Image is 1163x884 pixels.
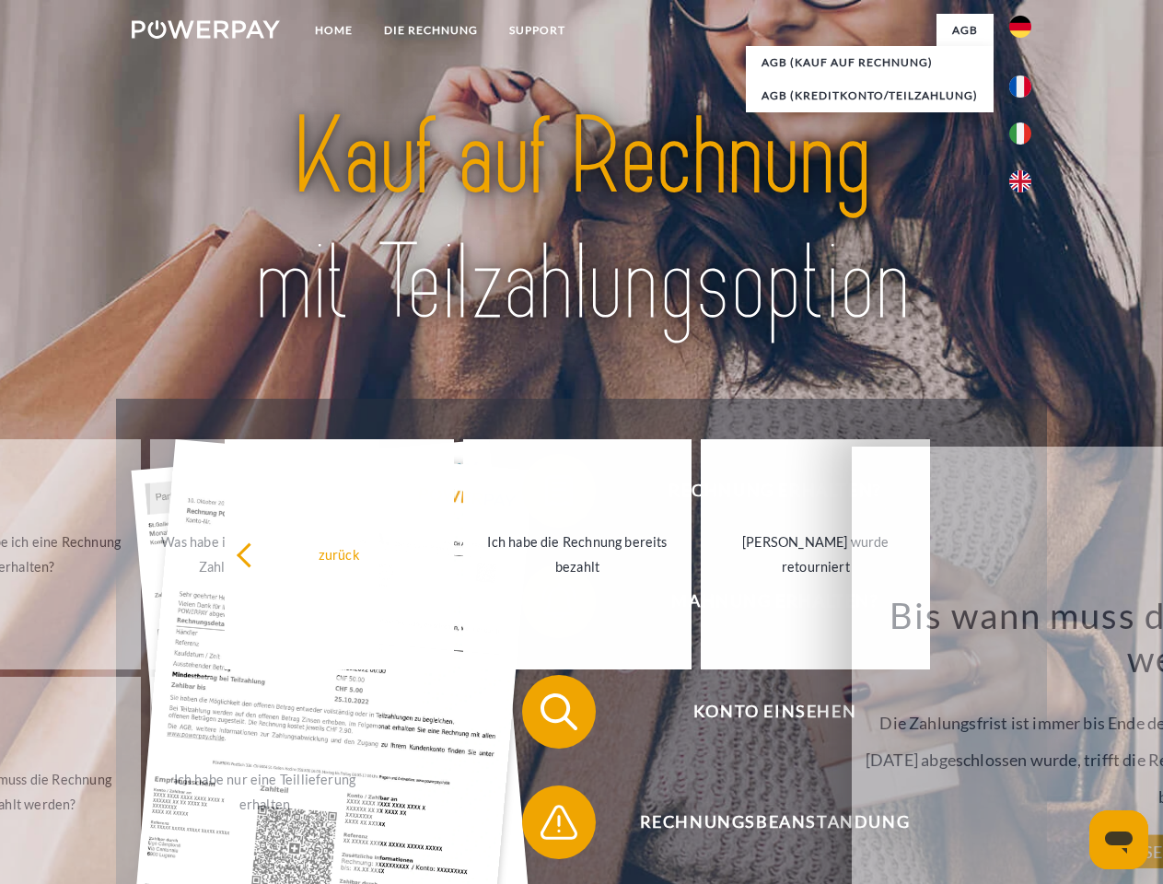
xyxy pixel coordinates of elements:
[522,675,1001,749] button: Konto einsehen
[176,88,987,353] img: title-powerpay_de.svg
[746,79,994,112] a: AGB (Kreditkonto/Teilzahlung)
[522,785,1001,859] button: Rechnungsbeanstandung
[536,799,582,845] img: qb_warning.svg
[549,675,1000,749] span: Konto einsehen
[1009,16,1031,38] img: de
[936,14,994,47] a: agb
[1009,122,1031,145] img: it
[161,529,368,579] div: Was habe ich noch offen, ist meine Zahlung eingegangen?
[549,785,1000,859] span: Rechnungsbeanstandung
[368,14,494,47] a: DIE RECHNUNG
[746,46,994,79] a: AGB (Kauf auf Rechnung)
[299,14,368,47] a: Home
[150,439,379,669] a: Was habe ich noch offen, ist meine Zahlung eingegangen?
[474,529,681,579] div: Ich habe die Rechnung bereits bezahlt
[236,541,443,566] div: zurück
[1009,76,1031,98] img: fr
[161,767,368,817] div: Ich habe nur eine Teillieferung erhalten
[712,529,919,579] div: [PERSON_NAME] wurde retourniert
[1089,810,1148,869] iframe: Schaltfläche zum Öffnen des Messaging-Fensters
[494,14,581,47] a: SUPPORT
[536,689,582,735] img: qb_search.svg
[1009,170,1031,192] img: en
[132,20,280,39] img: logo-powerpay-white.svg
